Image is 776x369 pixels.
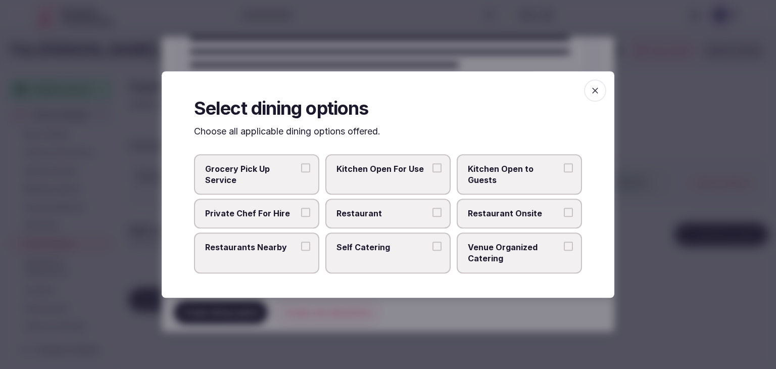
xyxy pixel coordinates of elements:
[301,208,310,217] button: Private Chef For Hire
[564,163,573,172] button: Kitchen Open to Guests
[301,242,310,251] button: Restaurants Nearby
[205,163,298,186] span: Grocery Pick Up Service
[468,208,561,219] span: Restaurant Onsite
[336,242,429,253] span: Self Catering
[194,96,582,121] h2: Select dining options
[194,125,582,138] p: Choose all applicable dining options offered.
[432,163,442,172] button: Kitchen Open For Use
[564,242,573,251] button: Venue Organized Catering
[432,208,442,217] button: Restaurant
[336,208,429,219] span: Restaurant
[205,242,298,253] span: Restaurants Nearby
[468,163,561,186] span: Kitchen Open to Guests
[336,163,429,174] span: Kitchen Open For Use
[468,242,561,264] span: Venue Organized Catering
[564,208,573,217] button: Restaurant Onsite
[301,163,310,172] button: Grocery Pick Up Service
[205,208,298,219] span: Private Chef For Hire
[432,242,442,251] button: Self Catering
